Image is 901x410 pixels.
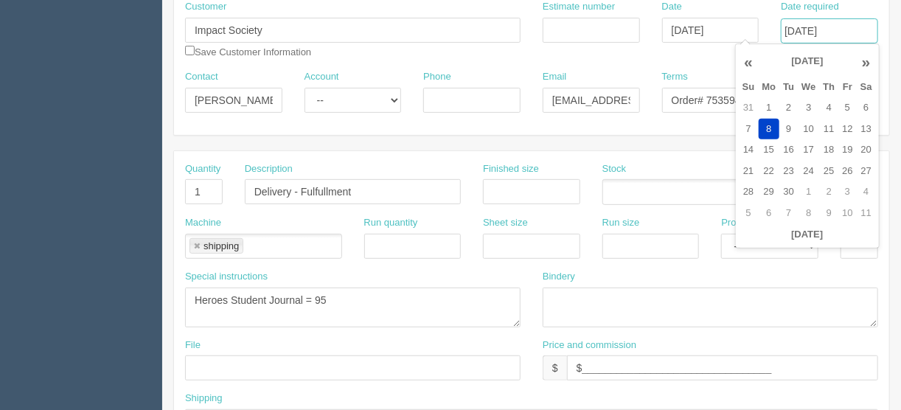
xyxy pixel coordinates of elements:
[739,161,759,182] td: 21
[543,338,636,352] label: Price and commission
[602,162,627,176] label: Stock
[759,77,780,98] th: Mo
[483,216,528,230] label: Sheet size
[857,119,876,140] td: 13
[779,139,798,161] td: 16
[759,181,780,203] td: 29
[838,119,856,140] td: 12
[798,139,819,161] td: 17
[759,119,780,140] td: 8
[759,97,780,119] td: 1
[838,77,856,98] th: Fr
[739,181,759,203] td: 28
[245,162,293,176] label: Description
[798,181,819,203] td: 1
[185,216,221,230] label: Machine
[838,97,856,119] td: 5
[185,270,268,284] label: Special instructions
[779,181,798,203] td: 30
[185,338,201,352] label: File
[798,161,819,182] td: 24
[662,70,688,84] label: Terms
[819,181,838,203] td: 2
[739,139,759,161] td: 14
[543,355,567,381] div: $
[857,203,876,224] td: 11
[857,77,876,98] th: Sa
[739,224,876,246] th: [DATE]
[857,97,876,119] td: 6
[759,139,780,161] td: 15
[543,70,567,84] label: Email
[857,181,876,203] td: 4
[543,270,575,284] label: Bindery
[798,77,819,98] th: We
[759,161,780,182] td: 22
[857,139,876,161] td: 20
[203,241,239,251] div: shipping
[759,203,780,224] td: 6
[739,119,759,140] td: 7
[185,392,223,406] label: Shipping
[779,119,798,140] td: 9
[798,97,819,119] td: 3
[602,216,640,230] label: Run size
[185,18,521,43] input: Enter customer name
[185,70,218,84] label: Contact
[739,203,759,224] td: 5
[779,161,798,182] td: 23
[739,47,759,77] th: «
[838,203,856,224] td: 10
[838,161,856,182] td: 26
[857,161,876,182] td: 27
[721,216,744,230] label: Proof
[819,139,838,161] td: 18
[364,216,418,230] label: Run quantity
[779,203,798,224] td: 7
[483,162,539,176] label: Finished size
[779,97,798,119] td: 2
[759,47,857,77] th: [DATE]
[819,97,838,119] td: 4
[819,161,838,182] td: 25
[819,77,838,98] th: Th
[779,77,798,98] th: Tu
[819,119,838,140] td: 11
[857,47,876,77] th: »
[739,77,759,98] th: Su
[838,139,856,161] td: 19
[185,162,220,176] label: Quantity
[798,203,819,224] td: 8
[305,70,339,84] label: Account
[739,97,759,119] td: 31
[798,119,819,140] td: 10
[838,181,856,203] td: 3
[819,203,838,224] td: 9
[185,288,521,327] textarea: Heroes Student Journal = 95
[423,70,451,84] label: Phone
